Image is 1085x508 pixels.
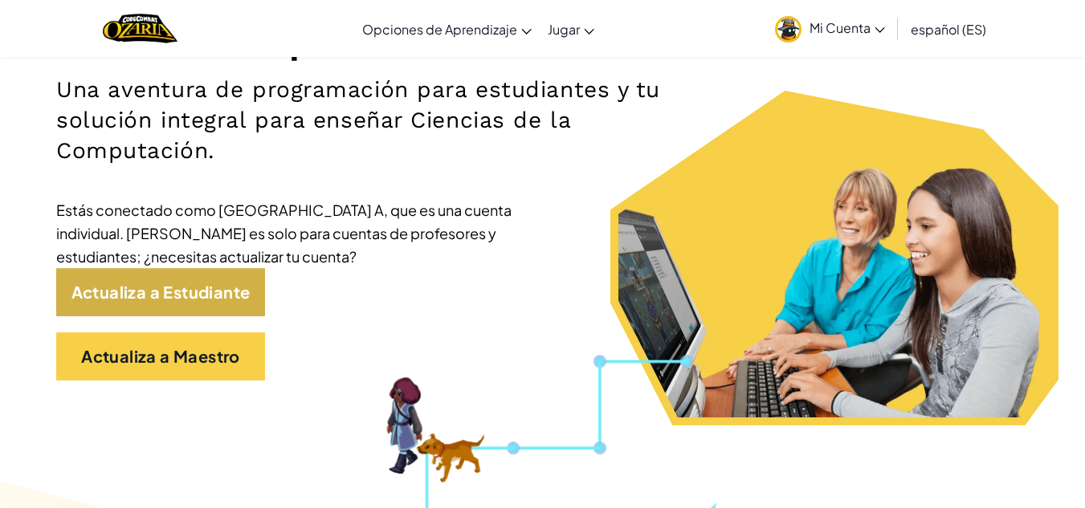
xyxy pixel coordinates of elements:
[103,12,177,45] a: Ozaria by CodeCombat logo
[540,7,602,51] a: Jugar
[775,16,802,43] img: avatar
[56,198,538,268] div: Estás conectado como [GEOGRAPHIC_DATA] A, que es una cuenta individual. [PERSON_NAME] es solo par...
[354,7,540,51] a: Opciones de Aprendizaje
[56,268,265,316] a: Actualiza a Estudiante
[767,3,893,54] a: Mi Cuenta
[362,21,517,38] span: Opciones de Aprendizaje
[548,21,580,38] span: Jugar
[903,7,994,51] a: español (ES)
[56,332,265,380] a: Actualiza a Maestro
[56,75,708,166] h2: Una aventura de programación para estudiantes y tu solución integral para enseñar Ciencias de la ...
[810,19,885,36] span: Mi Cuenta
[103,12,177,45] img: Home
[911,21,986,38] span: español (ES)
